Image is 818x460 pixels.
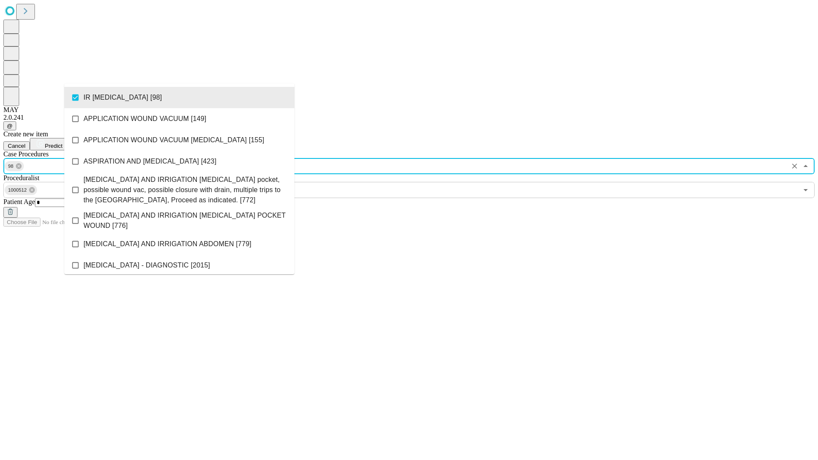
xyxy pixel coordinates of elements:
[800,160,812,172] button: Close
[3,106,815,114] div: MAY
[8,143,26,149] span: Cancel
[45,143,62,149] span: Predict
[3,174,39,181] span: Proceduralist
[7,123,13,129] span: @
[3,198,35,205] span: Patient Age
[84,239,251,249] span: [MEDICAL_DATA] AND IRRIGATION ABDOMEN [779]
[5,161,17,171] span: 98
[5,185,30,195] span: 1000512
[84,175,288,205] span: [MEDICAL_DATA] AND IRRIGATION [MEDICAL_DATA] pocket, possible wound vac, possible closure with dr...
[789,160,801,172] button: Clear
[5,161,24,171] div: 98
[84,135,264,145] span: APPLICATION WOUND VACUUM [MEDICAL_DATA] [155]
[3,121,16,130] button: @
[84,92,162,103] span: IR [MEDICAL_DATA] [98]
[84,114,206,124] span: APPLICATION WOUND VACUUM [149]
[800,184,812,196] button: Open
[3,114,815,121] div: 2.0.241
[3,141,30,150] button: Cancel
[30,138,69,150] button: Predict
[84,156,216,167] span: ASPIRATION AND [MEDICAL_DATA] [423]
[5,185,37,195] div: 1000512
[84,210,288,231] span: [MEDICAL_DATA] AND IRRIGATION [MEDICAL_DATA] POCKET WOUND [776]
[3,130,48,138] span: Create new item
[84,260,210,270] span: [MEDICAL_DATA] - DIAGNOSTIC [2015]
[3,150,49,158] span: Scheduled Procedure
